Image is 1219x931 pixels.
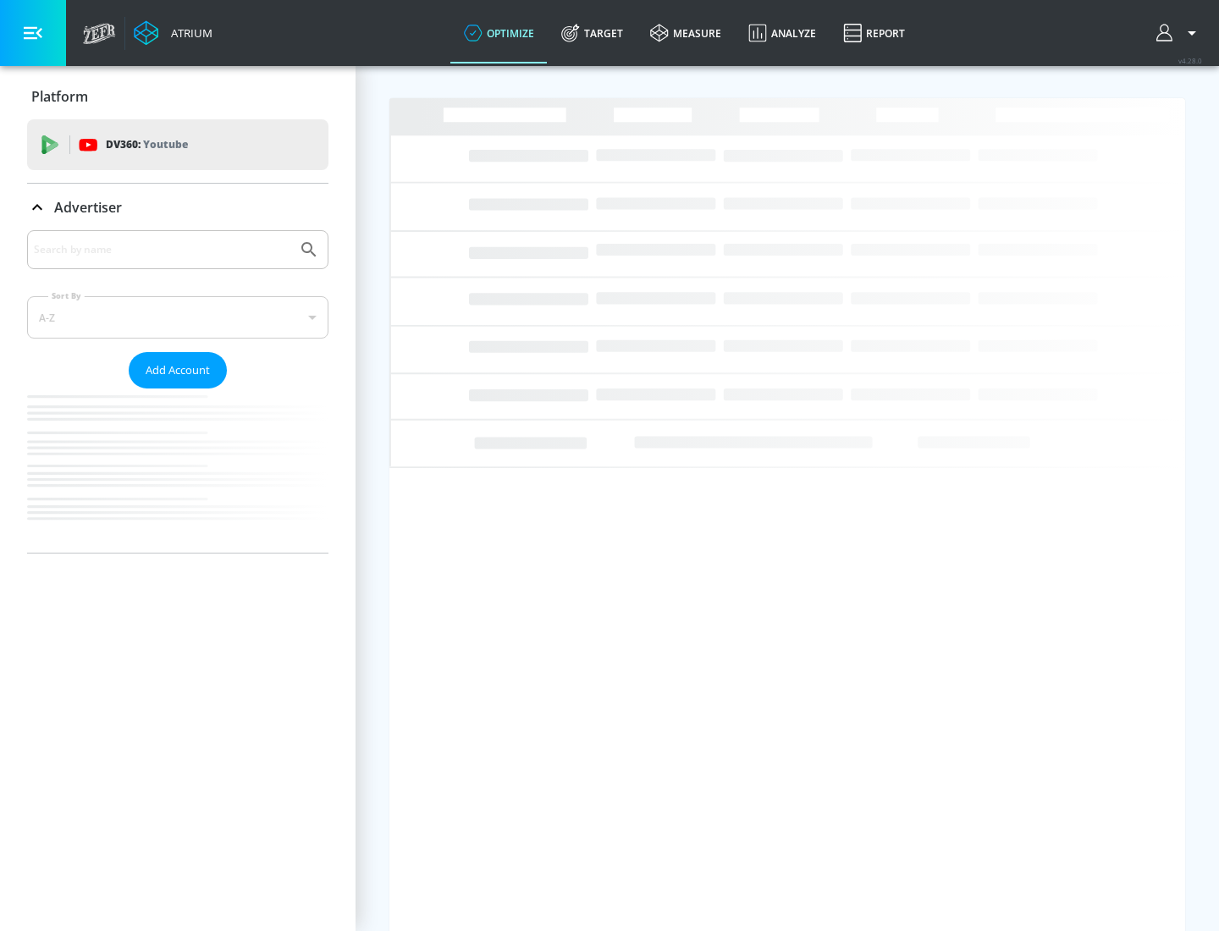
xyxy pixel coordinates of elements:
div: DV360: Youtube [27,119,328,170]
a: optimize [450,3,548,63]
a: Target [548,3,637,63]
div: Advertiser [27,230,328,553]
div: Atrium [164,25,212,41]
p: Advertiser [54,198,122,217]
nav: list of Advertiser [27,388,328,553]
a: Report [830,3,918,63]
div: Platform [27,73,328,120]
span: Add Account [146,361,210,380]
a: Analyze [735,3,830,63]
p: DV360: [106,135,188,154]
div: A-Z [27,296,328,339]
p: Platform [31,87,88,106]
a: Atrium [134,20,212,46]
p: Youtube [143,135,188,153]
div: Advertiser [27,184,328,231]
a: measure [637,3,735,63]
input: Search by name [34,239,290,261]
button: Add Account [129,352,227,388]
label: Sort By [48,290,85,301]
span: v 4.28.0 [1178,56,1202,65]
